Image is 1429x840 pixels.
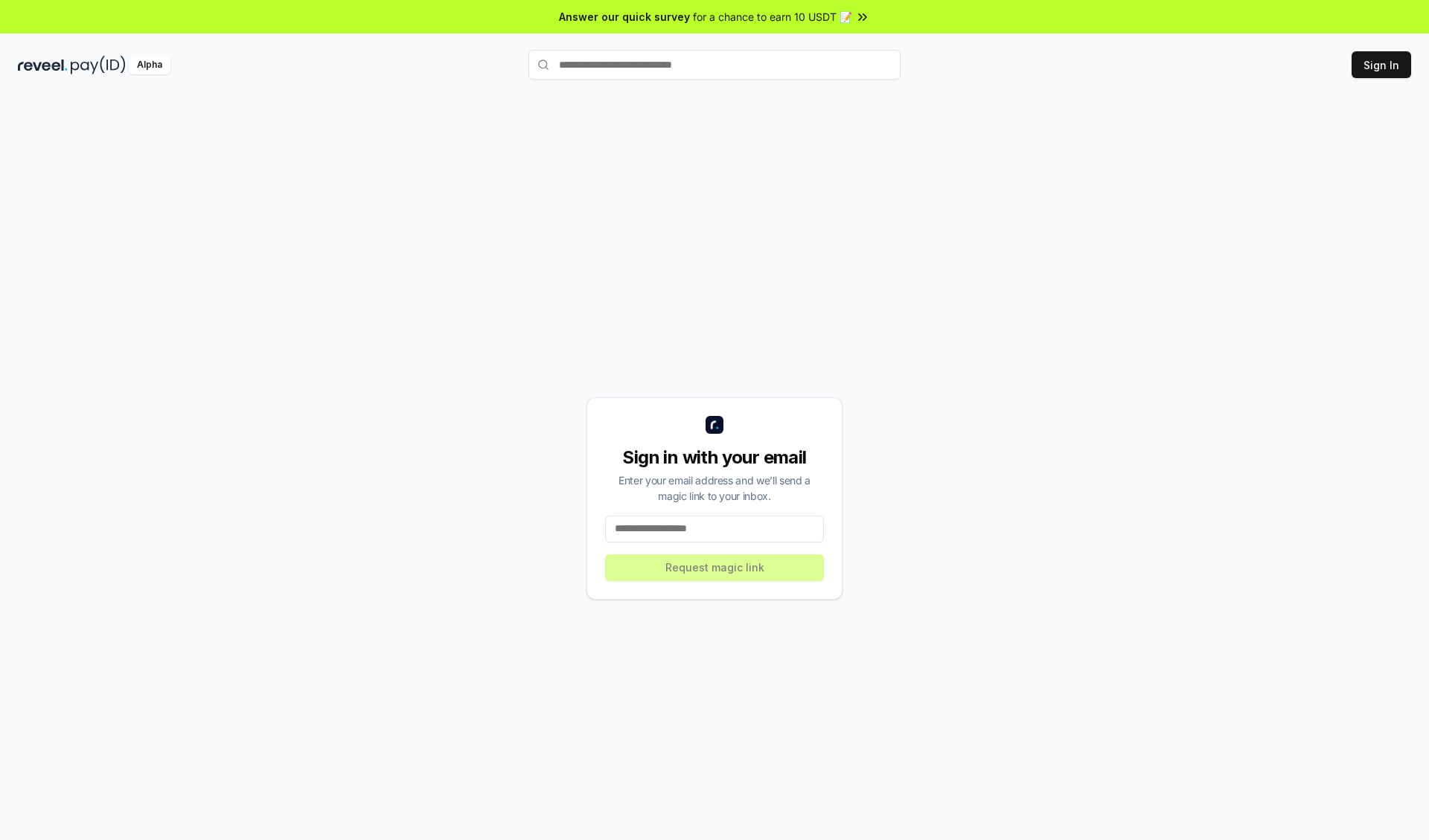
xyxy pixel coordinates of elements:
span: for a chance to earn 10 USDT 📝 [693,9,852,25]
img: reveel_dark [18,56,68,74]
img: pay_id [71,56,126,74]
div: Enter your email address and we’ll send a magic link to your inbox. [605,472,824,504]
div: Sign in with your email [605,446,824,469]
img: logo_small [706,416,723,434]
span: Answer our quick survey [559,9,690,25]
button: Sign In [1352,51,1411,78]
div: Alpha [129,56,170,74]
